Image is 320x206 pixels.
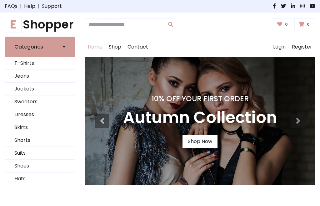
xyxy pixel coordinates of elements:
span: E [5,16,22,33]
h1: Shopper [5,18,75,32]
a: Login [270,37,289,57]
a: Home [85,37,106,57]
span: 0 [283,22,289,27]
a: Jeans [5,70,75,83]
a: Support [42,3,62,10]
a: EShopper [5,18,75,32]
h3: Autumn Collection [123,108,277,127]
a: FAQs [5,3,17,10]
a: Shop Now [182,135,217,148]
a: Hats [5,173,75,185]
a: Jackets [5,83,75,95]
span: | [17,3,24,10]
a: Help [24,3,35,10]
a: Shoes [5,160,75,173]
a: Shop [106,37,124,57]
a: Dresses [5,108,75,121]
span: 0 [305,22,311,27]
a: 0 [273,18,293,30]
a: 0 [294,18,315,30]
a: Skirts [5,121,75,134]
span: | [35,3,42,10]
a: Sweaters [5,95,75,108]
a: Contact [124,37,151,57]
h4: 10% Off Your First Order [123,94,277,103]
a: Register [289,37,315,57]
a: T-Shirts [5,57,75,70]
a: Shorts [5,134,75,147]
h6: Categories [14,44,43,50]
a: Suits [5,147,75,160]
a: Categories [5,37,75,57]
